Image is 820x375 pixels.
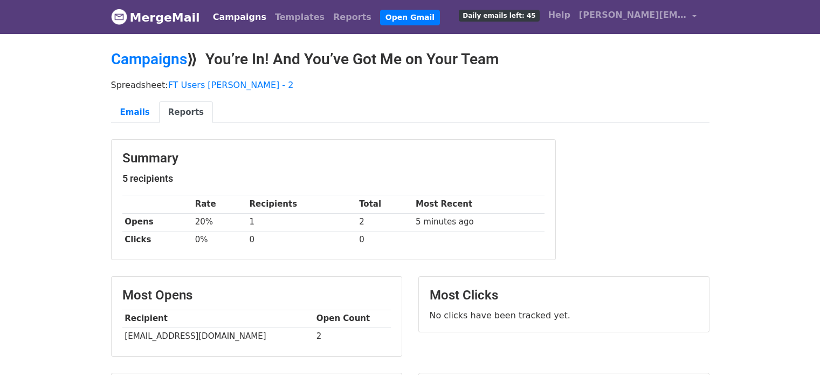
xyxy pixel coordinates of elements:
[430,288,698,303] h3: Most Clicks
[209,6,271,28] a: Campaigns
[192,213,247,231] td: 20%
[454,4,543,26] a: Daily emails left: 45
[122,151,545,166] h3: Summary
[579,9,687,22] span: [PERSON_NAME][EMAIL_ADDRESS]
[247,213,357,231] td: 1
[314,310,391,328] th: Open Count
[159,101,213,124] a: Reports
[111,50,709,69] h2: ⟫ You’re In! And You’ve Got Me on Your Team
[329,6,376,28] a: Reports
[122,310,314,328] th: Recipient
[192,195,247,213] th: Rate
[575,4,701,30] a: [PERSON_NAME][EMAIL_ADDRESS]
[544,4,575,26] a: Help
[380,10,440,25] a: Open Gmail
[122,231,192,249] th: Clicks
[459,10,539,22] span: Daily emails left: 45
[122,328,314,345] td: [EMAIL_ADDRESS][DOMAIN_NAME]
[111,50,187,68] a: Campaigns
[168,80,294,90] a: FT Users [PERSON_NAME] - 2
[122,173,545,185] h5: 5 recipients
[314,328,391,345] td: 2
[192,231,247,249] td: 0%
[413,195,544,213] th: Most Recent
[413,213,544,231] td: 5 minutes ago
[430,310,698,321] p: No clicks have been tracked yet.
[111,101,159,124] a: Emails
[356,213,413,231] td: 2
[122,288,391,303] h3: Most Opens
[271,6,329,28] a: Templates
[247,195,357,213] th: Recipients
[247,231,357,249] td: 0
[111,9,127,25] img: MergeMail logo
[122,213,192,231] th: Opens
[111,6,200,29] a: MergeMail
[111,79,709,91] p: Spreadsheet:
[356,195,413,213] th: Total
[356,231,413,249] td: 0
